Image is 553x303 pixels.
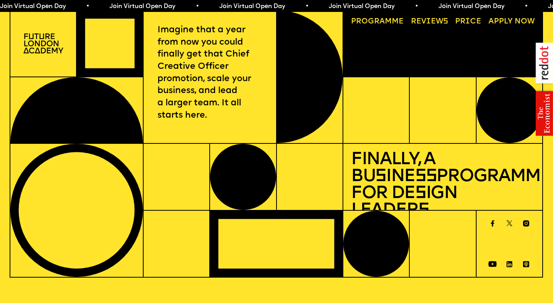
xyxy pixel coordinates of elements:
span: s [375,168,386,186]
a: Programme [347,14,407,30]
a: Reviews [407,14,452,30]
span: • [415,3,418,10]
span: s [418,201,429,220]
span: • [305,3,309,10]
h1: Finally, a Bu ine Programme for De ign Leader [351,151,535,219]
span: ss [415,168,436,186]
span: • [195,3,199,10]
a: Price [451,14,485,30]
span: s [415,185,426,203]
span: a [379,18,385,25]
p: Imagine that a year from now you could finally get that Chief Creative Officer promotion, scale y... [157,24,262,122]
span: A [488,18,494,25]
span: • [86,3,89,10]
a: Apply now [485,14,538,30]
span: • [525,3,528,10]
